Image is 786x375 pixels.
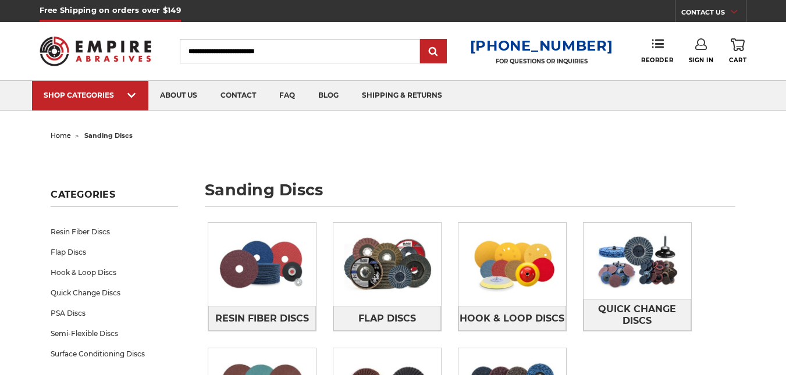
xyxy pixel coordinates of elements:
div: SHOP CATEGORIES [44,91,137,99]
span: Resin Fiber Discs [215,309,309,328]
span: Quick Change Discs [584,299,691,331]
img: Hook & Loop Discs [458,226,566,302]
a: home [51,131,71,140]
a: blog [307,81,350,110]
a: Hook & Loop Discs [458,306,566,331]
a: [PHONE_NUMBER] [470,37,613,54]
span: sanding discs [84,131,133,140]
span: Reorder [641,56,673,64]
a: Semi-Flexible Discs [51,323,177,344]
img: Resin Fiber Discs [208,226,316,302]
span: Hook & Loop Discs [460,309,564,328]
a: shipping & returns [350,81,454,110]
p: FOR QUESTIONS OR INQUIRIES [470,58,613,65]
a: CONTACT US [681,6,746,22]
a: Quick Change Discs [584,299,691,331]
img: Empire Abrasives [40,29,151,73]
a: contact [209,81,268,110]
span: Flap Discs [358,309,416,328]
a: Resin Fiber Discs [51,222,177,242]
span: Cart [729,56,746,64]
a: about us [148,81,209,110]
a: faq [268,81,307,110]
input: Submit [422,40,445,63]
h1: sanding discs [205,182,735,207]
a: Surface Conditioning Discs [51,344,177,364]
a: Flap Discs [333,306,441,331]
a: PSA Discs [51,303,177,323]
span: Sign In [689,56,714,64]
a: Hook & Loop Discs [51,262,177,283]
img: Quick Change Discs [584,223,691,299]
a: Reorder [641,38,673,63]
a: Quick Change Discs [51,283,177,303]
a: Resin Fiber Discs [208,306,316,331]
h5: Categories [51,189,177,207]
a: Cart [729,38,746,64]
img: Flap Discs [333,226,441,302]
a: Flap Discs [51,242,177,262]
